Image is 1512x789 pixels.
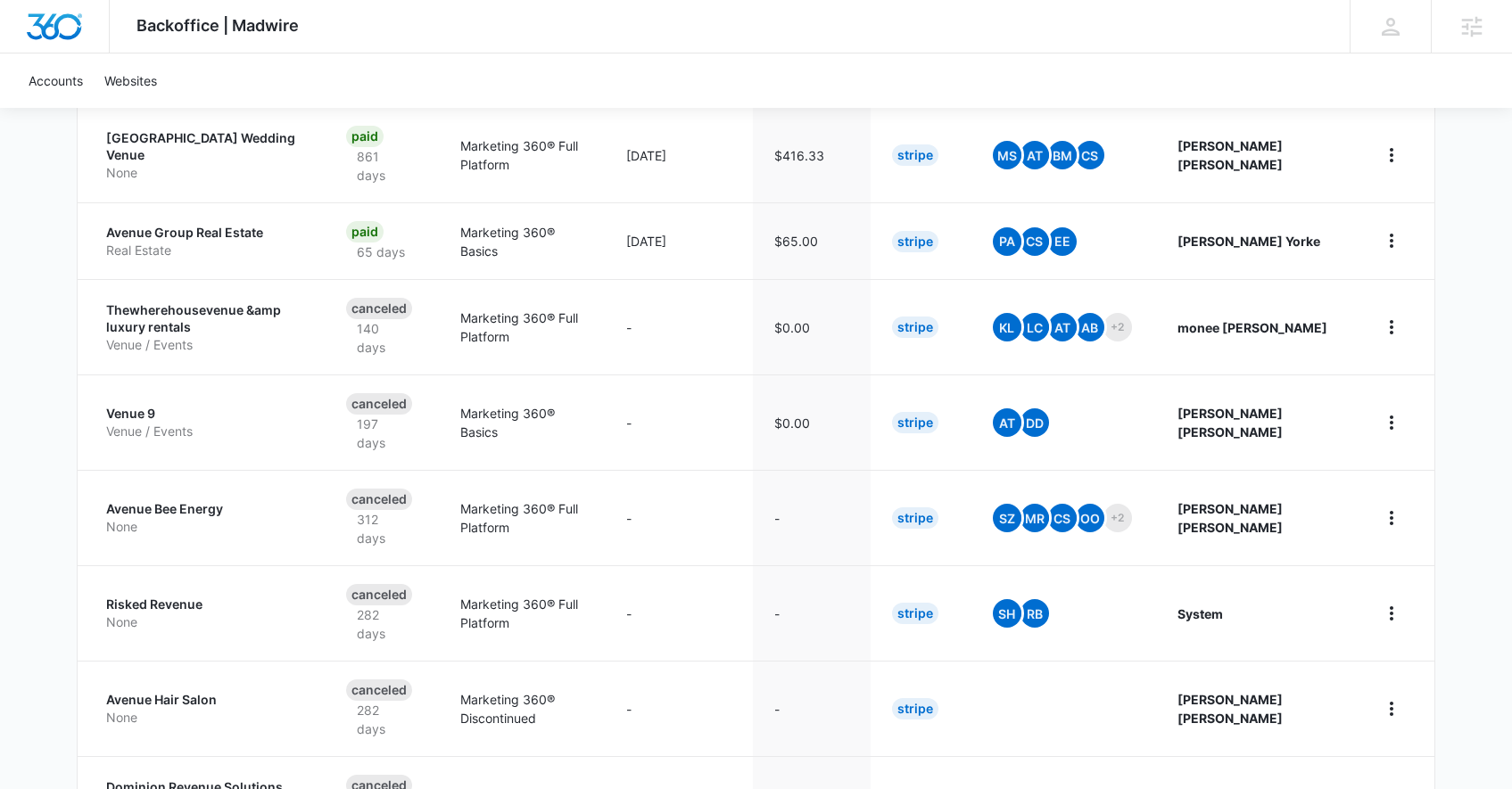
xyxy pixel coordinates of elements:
div: Stripe [892,231,938,252]
button: home [1377,313,1406,341]
td: - [753,661,871,756]
td: - [605,661,753,756]
p: 861 days [346,147,417,185]
span: BM [1048,141,1077,169]
div: Canceled [346,679,412,701]
span: +2 [1103,504,1132,532]
td: $65.00 [753,202,871,279]
a: [GEOGRAPHIC_DATA] Wedding VenueNone [106,129,303,182]
p: 140 days [346,319,417,357]
span: SZ [993,504,1021,532]
div: Stripe [892,603,938,624]
div: Stripe [892,412,938,433]
span: RB [1020,599,1049,628]
a: Venue 9Venue / Events [106,405,303,440]
button: home [1377,408,1406,437]
p: Venue / Events [106,423,303,440]
td: - [605,565,753,661]
p: Marketing 360® Basics [460,404,583,441]
span: ee [1048,227,1077,256]
td: - [753,470,871,565]
a: Accounts [18,53,94,108]
span: AT [1048,313,1077,341]
p: Risked Revenue [106,596,303,613]
span: LC [1020,313,1049,341]
a: Risked RevenueNone [106,596,303,630]
div: Stripe [892,507,938,529]
p: Marketing 360® Full Platform [460,595,583,632]
a: Thewherehousevenue &amp luxury rentalsVenue / Events [106,301,303,354]
strong: System [1177,606,1223,621]
button: home [1377,226,1406,255]
button: home [1377,504,1406,532]
p: 282 days [346,605,417,643]
span: Backoffice | Madwire [136,16,299,35]
td: [DATE] [605,202,753,279]
span: CS [1076,141,1104,169]
p: [GEOGRAPHIC_DATA] Wedding Venue [106,129,303,164]
strong: [PERSON_NAME] [PERSON_NAME] [1177,138,1283,172]
div: Canceled [346,489,412,510]
p: Avenue Group Real Estate [106,224,303,242]
span: PA [993,227,1021,256]
span: +2 [1103,313,1132,341]
p: Venue / Events [106,336,303,354]
span: MS [993,141,1021,169]
span: AT [1020,141,1049,169]
p: Marketing 360® Discontinued [460,690,583,727]
a: Avenue Bee EnergyNone [106,500,303,535]
p: 312 days [346,510,417,547]
td: - [753,565,871,661]
p: Real Estate [106,242,303,259]
p: 197 days [346,415,417,452]
div: Paid [346,221,384,242]
p: Marketing 360® Full Platform [460,136,583,174]
p: Marketing 360® Basics [460,223,583,260]
strong: [PERSON_NAME] Yorke [1177,234,1320,249]
td: - [605,374,753,470]
p: Marketing 360® Full Platform [460,308,583,346]
p: None [106,164,303,182]
div: Canceled [346,393,412,415]
p: Marketing 360® Full Platform [460,499,583,537]
strong: [PERSON_NAME] [PERSON_NAME] [1177,692,1283,726]
p: None [106,613,303,631]
div: Canceled [346,584,412,605]
div: Stripe [892,698,938,719]
button: home [1377,599,1406,628]
div: Canceled [346,298,412,319]
p: None [106,518,303,536]
td: $0.00 [753,374,871,470]
span: KL [993,313,1021,341]
p: 282 days [346,701,417,738]
strong: monee [PERSON_NAME] [1177,320,1327,335]
span: OO [1076,504,1104,532]
span: MR [1020,504,1049,532]
a: Avenue Group Real EstateReal Estate [106,224,303,259]
span: DD [1020,408,1049,437]
td: $416.33 [753,107,871,202]
td: - [605,470,753,565]
strong: [PERSON_NAME] [PERSON_NAME] [1177,501,1283,535]
a: Avenue Hair SalonNone [106,691,303,726]
p: 65 days [346,242,416,261]
p: Thewherehousevenue &amp luxury rentals [106,301,303,336]
button: home [1377,694,1406,723]
td: - [605,279,753,374]
div: Stripe [892,316,938,338]
span: CS [1048,504,1077,532]
td: [DATE] [605,107,753,202]
button: home [1377,141,1406,169]
p: Avenue Bee Energy [106,500,303,518]
span: AB [1076,313,1104,341]
p: None [106,709,303,727]
p: Avenue Hair Salon [106,691,303,709]
span: CS [1020,227,1049,256]
span: SH [993,599,1021,628]
div: Paid [346,126,384,147]
p: Venue 9 [106,405,303,423]
span: AT [993,408,1021,437]
div: Stripe [892,144,938,166]
strong: [PERSON_NAME] [PERSON_NAME] [1177,406,1283,440]
a: Websites [94,53,168,108]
